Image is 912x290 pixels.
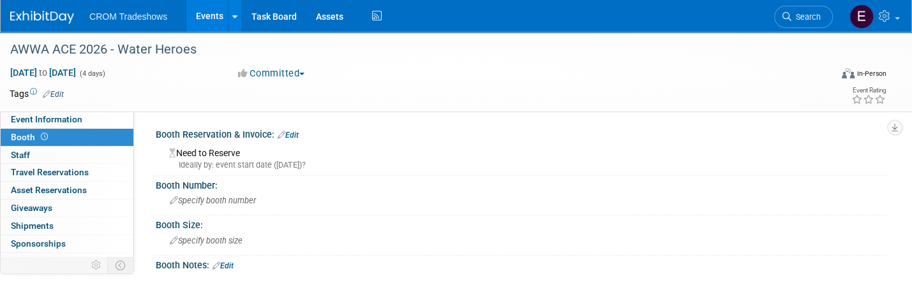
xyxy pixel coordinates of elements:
[43,90,64,99] a: Edit
[1,147,133,164] a: Staff
[11,185,87,195] span: Asset Reservations
[170,236,243,245] span: Specify booth size
[37,68,49,78] span: to
[11,132,50,142] span: Booth
[234,67,310,80] button: Committed
[108,257,134,273] td: Toggle Event Tabs
[1,235,133,252] a: Sponsorships
[156,215,886,231] div: Booth Size:
[851,87,886,94] div: Event Rating
[856,69,886,78] div: In-Person
[1,129,133,146] a: Booth
[1,217,133,235] a: Shipments
[6,38,812,61] div: AWWA ACE 2026 - Water Heroes
[165,143,877,171] div: Need to Reserve
[1,111,133,128] a: Event Information
[38,132,50,141] span: Booth not reserved yet
[78,69,105,78] span: (4 days)
[10,11,74,24] img: ExhibitDay
[11,221,54,231] span: Shipments
[11,150,30,160] span: Staff
[842,68,855,78] img: Format-Inperson.png
[86,257,108,273] td: Personalize Event Tab Strip
[11,167,89,177] span: Travel Reservations
[156,176,886,192] div: Booth Number:
[169,159,877,171] div: Ideally by: event start date ([DATE])?
[1,164,133,181] a: Travel Reservations
[11,203,52,213] span: Giveaways
[10,256,32,266] span: Tasks
[10,87,64,100] td: Tags
[11,114,82,124] span: Event Information
[791,12,821,22] span: Search
[1,199,133,217] a: Giveaways
[11,238,66,249] span: Sponsorships
[156,125,886,141] div: Booth Reservation & Invoice:
[170,196,256,205] span: Specify booth number
[1,253,133,270] a: Tasks
[849,4,874,29] img: Emily Williams
[1,182,133,199] a: Asset Reservations
[10,67,77,78] span: [DATE] [DATE]
[774,6,833,28] a: Search
[756,66,886,85] div: Event Format
[89,11,167,22] span: CROM Tradeshows
[156,256,886,272] div: Booth Notes:
[213,261,234,270] a: Edit
[278,131,299,140] a: Edit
